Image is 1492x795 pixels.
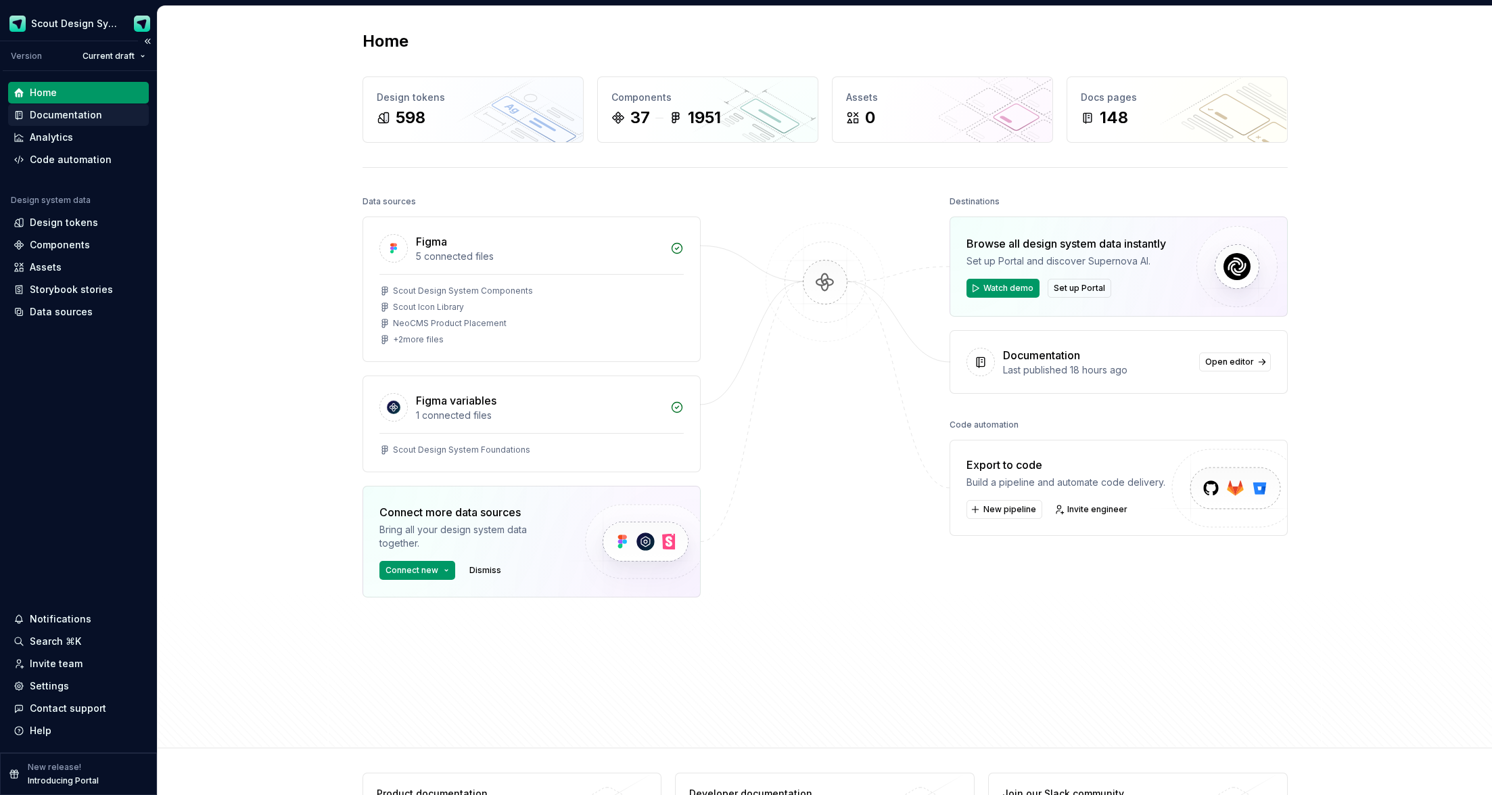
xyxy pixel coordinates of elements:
span: Invite engineer [1067,504,1127,515]
div: Docs pages [1081,91,1274,104]
div: Design tokens [30,216,98,229]
button: Dismiss [463,561,507,580]
button: Current draft [76,47,151,66]
a: Invite engineer [1050,500,1134,519]
a: Documentation [8,104,149,126]
div: Documentation [1003,347,1080,363]
div: Scout Icon Library [393,302,464,313]
div: Home [30,86,57,99]
div: Design system data [11,195,91,206]
a: Assets [8,256,149,278]
div: 37 [630,107,650,129]
div: Assets [846,91,1039,104]
a: Figma variables1 connected filesScout Design System Foundations [363,376,701,472]
div: Scout Design System [31,17,118,30]
div: 148 [1100,107,1128,129]
a: Open editor [1199,353,1271,371]
a: Invite team [8,653,149,675]
h2: Home [363,30,409,52]
a: Design tokens598 [363,76,584,143]
div: 5 connected files [416,250,662,263]
a: Figma5 connected filesScout Design System ComponentsScout Icon LibraryNeoCMS Product Placement+2m... [363,217,701,362]
div: Data sources [363,192,416,211]
div: Components [30,238,90,252]
div: NeoCMS Product Placement [393,318,507,329]
p: Introducing Portal [28,775,99,786]
div: 598 [396,107,425,129]
div: 1951 [688,107,721,129]
div: Data sources [30,305,93,319]
img: Design Ops [134,16,150,32]
div: Contact support [30,702,106,715]
a: Docs pages148 [1067,76,1288,143]
span: Dismiss [469,565,501,576]
button: Contact support [8,698,149,719]
span: New pipeline [983,504,1036,515]
div: Code automation [30,153,112,166]
p: New release! [28,762,81,773]
a: Home [8,82,149,104]
button: Connect new [379,561,455,580]
div: Scout Design System Foundations [393,445,530,455]
span: Watch demo [983,283,1033,294]
div: Export to code [966,457,1165,473]
button: Scout Design SystemDesign Ops [3,9,154,38]
div: Assets [30,260,62,274]
div: Documentation [30,108,102,122]
button: Search ⌘K [8,631,149,652]
div: Figma [416,233,447,250]
div: Search ⌘K [30,635,81,648]
div: Code automation [950,415,1019,434]
div: Design tokens [377,91,569,104]
button: Set up Portal [1048,279,1111,298]
span: Connect new [386,565,438,576]
div: 1 connected files [416,409,662,422]
a: Components371951 [597,76,818,143]
div: Connect more data sources [379,504,562,520]
div: Destinations [950,192,1000,211]
div: Notifications [30,612,91,626]
div: Browse all design system data instantly [966,235,1166,252]
button: Help [8,720,149,742]
div: Invite team [30,657,83,671]
div: Help [30,724,51,737]
button: Notifications [8,608,149,630]
div: Version [11,51,42,62]
img: e611c74b-76fc-4ef0-bafa-dc494cd4cb8a.png [9,16,26,32]
div: Storybook stories [30,283,113,296]
span: Set up Portal [1054,283,1105,294]
div: Settings [30,679,69,693]
a: Analytics [8,127,149,148]
span: Current draft [83,51,135,62]
a: Assets0 [832,76,1053,143]
button: Collapse sidebar [138,32,157,51]
a: Settings [8,675,149,697]
div: Last published 18 hours ago [1003,363,1191,377]
div: Build a pipeline and automate code delivery. [966,476,1165,489]
div: Analytics [30,131,73,144]
div: Figma variables [416,392,496,409]
div: Set up Portal and discover Supernova AI. [966,254,1166,268]
a: Data sources [8,301,149,323]
a: Design tokens [8,212,149,233]
div: Components [611,91,804,104]
span: Open editor [1205,357,1254,367]
div: Scout Design System Components [393,286,533,296]
div: 0 [865,107,875,129]
div: Bring all your design system data together. [379,523,562,550]
a: Storybook stories [8,279,149,300]
button: New pipeline [966,500,1042,519]
a: Components [8,234,149,256]
div: + 2 more files [393,334,444,345]
button: Watch demo [966,279,1040,298]
a: Code automation [8,149,149,171]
